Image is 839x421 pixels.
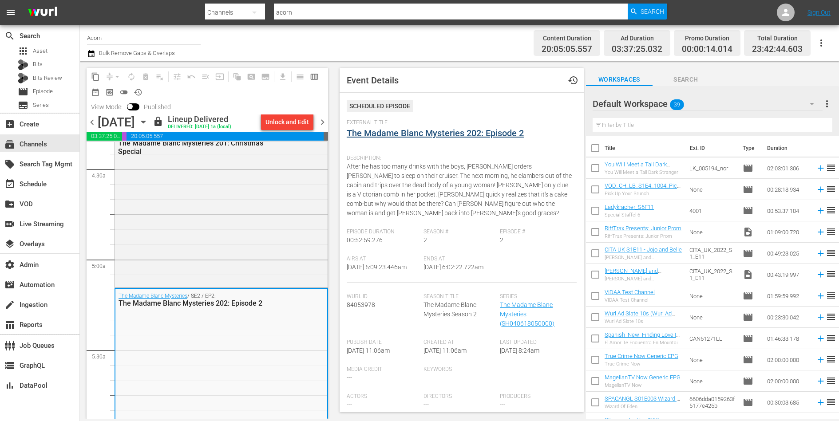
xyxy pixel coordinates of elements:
span: Description: [347,155,572,162]
div: Default Workspace [593,91,823,116]
span: 00:17:15.397 [324,132,328,141]
td: 00:28:18.934 [764,179,812,200]
span: Toggle to switch from Published to Draft view. [127,103,133,110]
span: Revert to Primary Episode [184,70,198,84]
td: None [686,179,739,200]
span: External Title [347,119,572,126]
span: Schedule [4,179,15,189]
span: Episode [743,163,753,173]
svg: Add to Schedule [816,355,826,365]
span: Episode [743,397,753,408]
span: [DATE] 11:06am [347,347,390,354]
div: / SE2 / EP2: [119,293,281,307]
a: RiffTrax Presents: Junior Prom [605,225,681,232]
span: Create [4,119,15,130]
span: Episode # [500,228,572,236]
span: Update Metadata from Key Asset [213,70,227,84]
svg: Add to Schedule [816,397,826,407]
span: --- [500,401,505,408]
span: Episode [743,205,753,216]
span: menu [5,7,16,18]
svg: Add to Schedule [816,206,826,216]
span: 2 [423,236,427,244]
td: 4001 [686,200,739,221]
button: Search [628,4,667,20]
span: Job Queues [4,340,15,351]
span: GraphQL [4,360,15,371]
a: SPACANGL S01E003 Wizard Of Eden [605,395,682,409]
span: Ends At [423,256,496,263]
span: Loop Content [124,70,139,84]
span: 20:05:05.557 [542,44,592,55]
td: None [686,221,739,243]
td: CITA_UK_2022_S1_E11 [686,243,739,264]
span: reorder [826,226,836,237]
span: reorder [826,375,836,386]
span: 00:00:14.014 [682,44,732,55]
a: [PERSON_NAME] and [PERSON_NAME] [605,268,661,281]
span: Actors [347,393,419,400]
span: Event History [568,75,578,86]
div: MagellanTV Now [605,382,681,388]
svg: Add to Schedule [816,334,826,343]
span: reorder [826,162,836,173]
span: Workspaces [586,74,653,85]
span: Episode [743,333,753,344]
div: Total Duration [752,32,803,44]
span: Week Calendar View [307,70,321,84]
span: Episode [743,248,753,259]
span: 23:42:44.603 [752,44,803,55]
td: 02:00:00.000 [764,370,812,392]
span: 03:37:25.032 [87,132,122,141]
div: Bits Review [18,73,28,83]
span: reorder [826,184,836,194]
span: history_outlined [134,88,142,97]
span: [DATE] 11:06am [423,347,467,354]
span: Published [139,103,175,110]
div: The Madame Blanc Mysteries 201: Christmas Special [118,139,281,156]
span: Bulk Remove Gaps & Overlaps [98,50,175,56]
td: 01:09:00.720 [764,221,812,243]
td: LK_005194_nor [686,157,739,179]
span: reorder [826,333,836,343]
span: Bits Review [33,74,62,83]
span: reorder [826,354,836,365]
span: reorder [826,311,836,322]
a: The Madame Blanc Mysteries 202: Episode 2 [347,128,524,138]
span: Episode Duration [347,228,419,236]
span: Automation [4,279,15,290]
div: / SE2 / EP1: [118,133,281,156]
span: Refresh All Search Blocks [227,68,244,85]
span: View Backup [103,85,117,99]
th: Ext. ID [685,136,737,161]
span: 00:00:14.014 [122,132,127,141]
td: 01:59:59.992 [764,285,812,307]
td: 00:49:23.025 [764,243,812,264]
span: Series [33,101,49,110]
span: Created At [423,339,496,346]
span: 2 [500,236,503,244]
td: None [686,307,739,328]
div: Lineup Delivered [168,114,231,124]
span: Episode [18,87,28,97]
span: --- [347,374,352,381]
span: After he has too many drinks with the boys, [PERSON_NAME] orders [PERSON_NAME] to sleep on their ... [347,163,572,216]
div: DELIVERED: [DATE] 1a (local) [168,124,231,130]
svg: Add to Schedule [816,376,826,386]
div: VIDAA Test Channel [605,297,655,303]
span: [DATE] 8:24am [500,347,539,354]
span: Episode [743,376,753,386]
span: Fill episodes with ad slates [198,70,213,84]
span: Bits [33,60,43,69]
td: None [686,285,739,307]
a: MagellanTV Now Generic EPG [605,374,681,381]
div: Ad Duration [612,32,662,44]
span: Overlays [4,239,15,249]
span: Series [18,100,28,110]
div: You Will Meet a Tall Dark Stranger [605,169,682,175]
div: [PERSON_NAME] and [PERSON_NAME] [605,276,682,282]
span: calendar_view_week_outlined [310,72,319,81]
a: CITA UK S1E11 - Jojo and Belle [605,246,682,253]
span: lock [153,116,163,127]
th: Duration [762,136,815,161]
